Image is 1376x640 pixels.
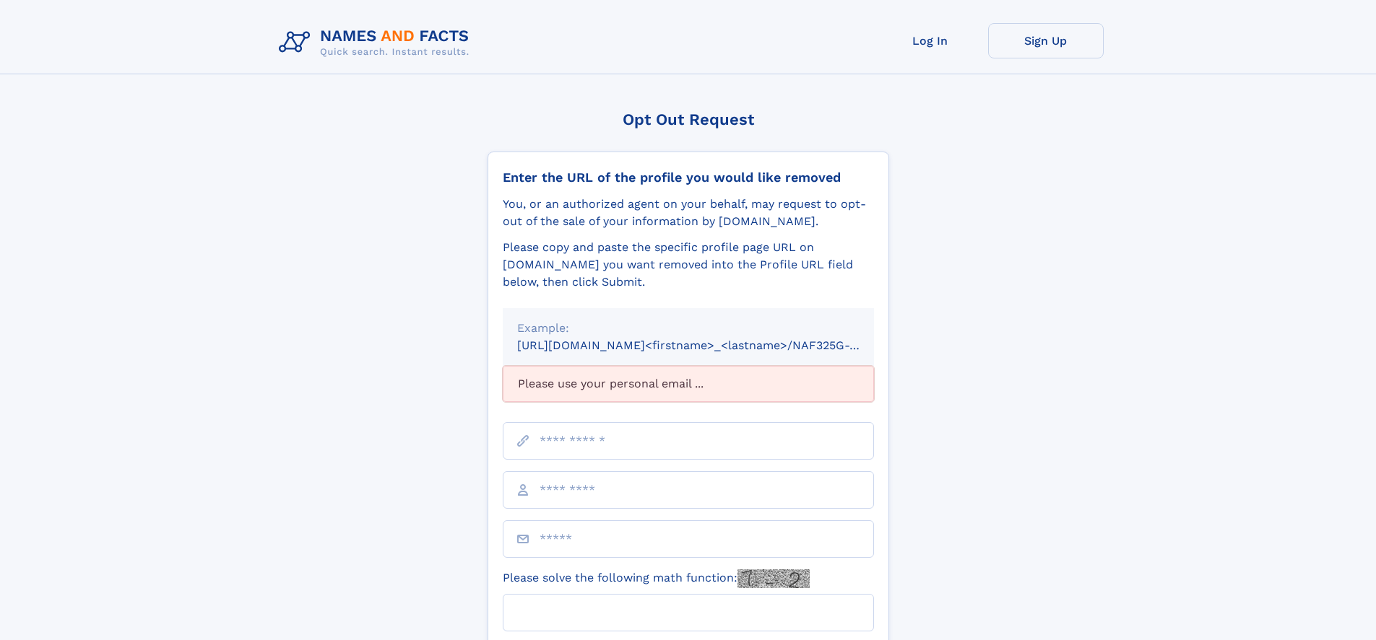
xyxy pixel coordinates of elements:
div: Example: [517,320,860,337]
div: Enter the URL of the profile you would like removed [503,170,874,185]
a: Sign Up [988,23,1104,58]
div: Opt Out Request [488,110,889,128]
a: Log In [873,23,988,58]
div: Please copy and paste the specific profile page URL on [DOMAIN_NAME] you want removed into the Pr... [503,239,874,291]
div: You, or an authorized agent on your behalf, may request to opt-out of the sale of your informatio... [503,196,874,230]
label: Please solve the following math function: [503,569,810,588]
img: Logo Names and Facts [273,23,481,62]
div: Please use your personal email ... [503,366,874,402]
small: [URL][DOMAIN_NAME]<firstname>_<lastname>/NAF325G-xxxxxxxx [517,338,901,352]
